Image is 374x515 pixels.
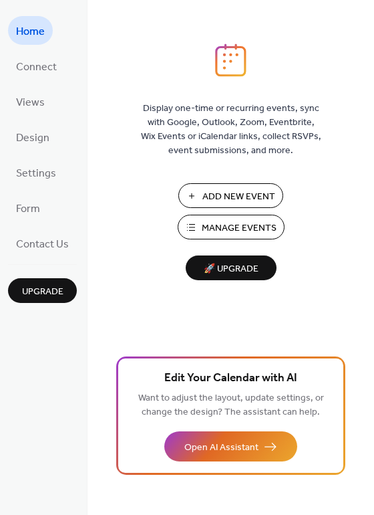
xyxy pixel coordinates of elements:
[8,122,57,151] a: Design
[8,158,64,187] a: Settings
[8,51,65,80] a: Connect
[164,431,297,461] button: Open AI Assistant
[8,193,48,222] a: Form
[164,369,297,388] span: Edit Your Calendar with AI
[16,21,45,42] span: Home
[138,389,324,421] span: Want to adjust the layout, update settings, or change the design? The assistant can help.
[16,92,45,113] span: Views
[16,57,57,78] span: Connect
[215,43,246,77] img: logo_icon.svg
[194,260,268,278] span: 🚀 Upgrade
[22,285,63,299] span: Upgrade
[141,102,321,158] span: Display one-time or recurring events, sync with Google, Outlook, Zoom, Eventbrite, Wix Events or ...
[16,163,56,184] span: Settings
[178,215,285,239] button: Manage Events
[186,255,276,280] button: 🚀 Upgrade
[8,229,77,257] a: Contact Us
[178,183,283,208] button: Add New Event
[8,278,77,303] button: Upgrade
[16,234,69,255] span: Contact Us
[16,199,40,219] span: Form
[8,16,53,45] a: Home
[16,128,49,148] span: Design
[202,221,276,235] span: Manage Events
[8,87,53,116] a: Views
[202,190,275,204] span: Add New Event
[184,441,258,455] span: Open AI Assistant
